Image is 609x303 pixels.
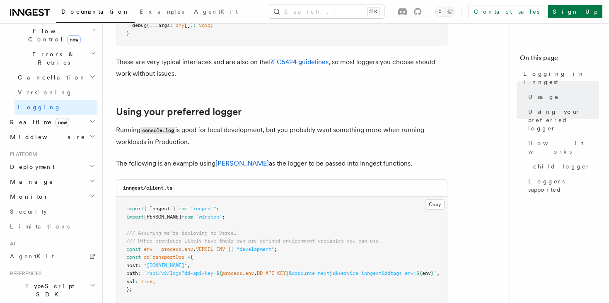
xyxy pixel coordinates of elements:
span: How it works [528,139,599,156]
span: . [181,246,184,252]
span: DD_API_KEY [257,270,286,276]
span: Monitor [7,192,49,201]
span: = [187,254,190,260]
span: [PERSON_NAME] [144,214,181,220]
span: process [222,270,242,276]
a: AgentKit [189,2,243,22]
span: from [181,214,193,220]
span: , [152,279,155,284]
span: Using your preferred logger [528,108,599,132]
button: TypeScript SDK [7,279,97,302]
span: AgentKit [194,8,238,15]
a: child logger [530,159,599,174]
button: Manage [7,174,97,189]
h4: On this page [520,53,599,66]
span: Deployment [7,163,55,171]
span: /// Assuming we're deploying to Vercel. [126,230,239,236]
span: : [138,270,141,276]
span: "inngest" [190,206,216,212]
a: RFC5424 guidelines [269,58,329,66]
button: Errors & Retries [15,47,97,70]
span: Manage [7,178,53,186]
span: env [184,246,193,252]
span: Security [10,208,47,215]
span: References [7,270,41,277]
span: child logger [533,162,590,171]
span: ; [222,214,225,220]
code: inngest/client.ts [123,185,172,191]
span: import [126,214,144,220]
p: The following is an example using as the logger to be passed into Inngest functions. [116,158,447,169]
span: } [126,31,129,36]
button: Toggle dark mode [435,7,455,17]
span: "development" [237,246,274,252]
span: : [135,279,138,284]
span: , [187,262,190,268]
a: [PERSON_NAME] [215,159,269,167]
span: args [158,22,170,28]
span: import [126,206,144,212]
span: AgentKit [10,253,54,260]
span: env [422,270,431,276]
span: } [286,270,289,276]
button: Search...⌘K [269,5,384,18]
span: AI [7,240,15,247]
span: new [56,118,69,127]
span: Limitations [10,223,70,230]
span: "winston" [196,214,222,220]
span: Versioning [18,89,72,96]
span: : [170,22,173,28]
span: { [190,254,193,260]
span: "[DOMAIN_NAME]" [144,262,187,268]
a: Versioning [15,85,97,100]
span: { Inngest } [144,206,176,212]
span: new [67,35,81,44]
span: Middleware [7,133,85,141]
span: Examples [140,8,184,15]
span: : [193,22,196,28]
a: Loggers supported [525,174,599,197]
span: Platform [7,151,37,158]
span: ; [274,246,277,252]
span: . [254,270,257,276]
button: Copy [425,199,445,210]
a: AgentKit [7,249,97,264]
button: Deployment [7,159,97,174]
p: Running is good for local development, but you probably want something more when running workload... [116,124,447,148]
span: debug [132,22,147,28]
span: Errors & Retries [15,50,90,67]
span: ${ [216,270,222,276]
span: const [126,254,141,260]
span: any [176,22,184,28]
button: Monitor [7,189,97,204]
span: true [141,279,152,284]
span: Usage [528,93,559,101]
span: path [126,270,138,276]
span: Cancellation [15,73,86,82]
kbd: ⌘K [367,7,379,16]
span: || [228,246,234,252]
span: }; [126,286,132,292]
button: Cancellation [15,70,97,85]
span: } [431,270,434,276]
span: , [437,270,440,276]
span: ` [434,270,437,276]
span: &ddsource=nextjs&service=inngest&ddtags=env: [289,270,416,276]
a: Usage [525,89,599,104]
a: Sign Up [548,5,602,18]
a: Limitations [7,219,97,234]
a: Logging [15,100,97,115]
span: ( [147,22,150,28]
button: Middleware [7,130,97,144]
span: ${ [416,270,422,276]
span: Logging in Inngest [523,70,599,86]
span: `/api/v2/logs?dd-api-key= [144,270,216,276]
a: Security [7,204,97,219]
span: ; [210,22,213,28]
span: VERCEL_ENV [196,246,225,252]
span: Loggers supported [528,177,599,194]
span: : [138,262,141,268]
span: Logging [18,104,61,111]
span: . [242,270,245,276]
span: Flow Control [15,27,91,43]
